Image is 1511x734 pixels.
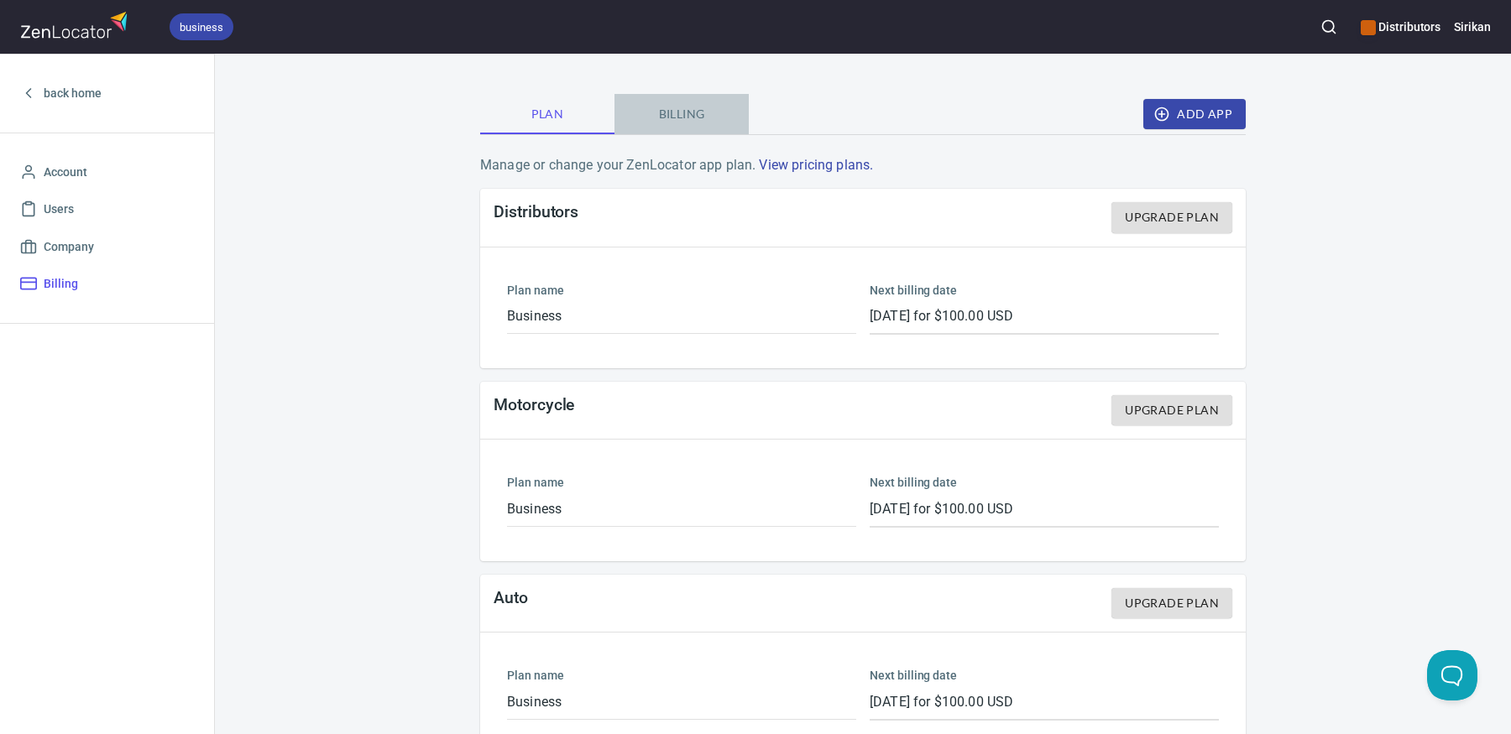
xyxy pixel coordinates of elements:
[870,499,1219,519] p: [DATE] for $100.00 USD
[507,281,856,299] h6: Plan name
[1125,400,1219,421] span: Upgrade Plan
[13,265,201,303] a: Billing
[870,281,1219,299] h6: Next billing date
[1111,588,1232,619] button: Upgrade Plan
[507,473,856,492] h6: Plan name
[870,666,1219,685] h6: Next billing date
[494,588,528,619] h4: Auto
[1111,202,1232,233] button: Upgrade Plan
[44,199,74,220] span: Users
[507,692,856,712] p: Business
[1361,18,1440,36] h6: Distributors
[507,499,856,519] p: Business
[870,692,1219,712] p: [DATE] for $100.00 USD
[170,18,233,36] span: business
[1361,8,1440,45] div: Manage your apps
[490,104,604,125] span: Plan
[1111,395,1232,426] button: Upgrade Plan
[13,75,201,112] a: back home
[1361,20,1376,35] button: color-CE600E
[1454,8,1491,45] button: Sirikan
[759,157,873,173] a: View pricing plans.
[1427,650,1477,700] iframe: Help Scout Beacon - Open
[1125,207,1219,228] span: Upgrade Plan
[480,155,1246,175] p: Manage or change your ZenLocator app plan.
[13,228,201,266] a: Company
[170,13,233,40] div: business
[1143,99,1246,130] button: Add App
[44,273,78,294] span: Billing
[507,306,856,326] p: Business
[13,190,201,228] a: Users
[494,395,574,426] h4: Motorcycle
[44,83,102,104] span: back home
[870,473,1219,492] h6: Next billing date
[494,202,578,233] h4: Distributors
[1157,104,1232,125] span: Add App
[20,7,133,43] img: zenlocator
[13,154,201,191] a: Account
[870,306,1219,326] p: [DATE] for $100.00 USD
[625,104,739,125] span: Billing
[44,162,87,183] span: Account
[1125,593,1219,614] span: Upgrade Plan
[44,237,94,258] span: Company
[507,666,856,685] h6: Plan name
[1454,18,1491,36] h6: Sirikan
[1310,8,1347,45] button: Search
